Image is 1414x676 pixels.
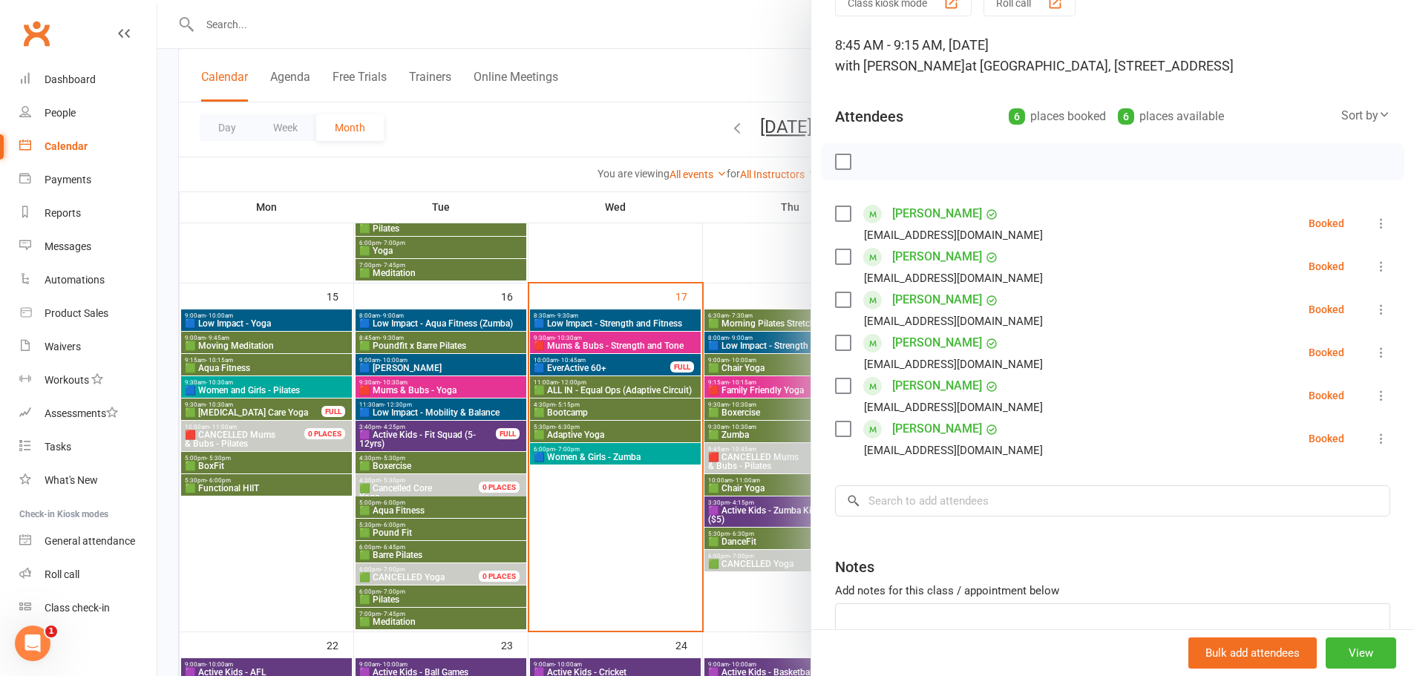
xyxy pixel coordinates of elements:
[19,163,157,197] a: Payments
[45,568,79,580] div: Roll call
[45,240,91,252] div: Messages
[864,355,1043,374] div: [EMAIL_ADDRESS][DOMAIN_NAME]
[1118,108,1134,125] div: 6
[45,441,71,453] div: Tasks
[1309,261,1344,272] div: Booked
[45,535,135,547] div: General attendance
[45,474,98,486] div: What's New
[45,73,96,85] div: Dashboard
[1309,218,1344,229] div: Booked
[864,269,1043,288] div: [EMAIL_ADDRESS][DOMAIN_NAME]
[19,96,157,130] a: People
[835,557,874,577] div: Notes
[1118,106,1224,127] div: places available
[1341,106,1390,125] div: Sort by
[19,63,157,96] a: Dashboard
[45,107,76,119] div: People
[1188,637,1317,669] button: Bulk add attendees
[45,274,105,286] div: Automations
[892,374,982,398] a: [PERSON_NAME]
[1009,108,1025,125] div: 6
[45,174,91,186] div: Payments
[45,207,81,219] div: Reports
[1309,433,1344,444] div: Booked
[835,106,903,127] div: Attendees
[45,374,89,386] div: Workouts
[1309,347,1344,358] div: Booked
[45,602,110,614] div: Class check-in
[19,558,157,591] a: Roll call
[19,263,157,297] a: Automations
[45,341,81,352] div: Waivers
[864,398,1043,417] div: [EMAIL_ADDRESS][DOMAIN_NAME]
[19,230,157,263] a: Messages
[18,15,55,52] a: Clubworx
[892,331,982,355] a: [PERSON_NAME]
[835,582,1390,600] div: Add notes for this class / appointment below
[835,485,1390,516] input: Search to add attendees
[835,35,1390,76] div: 8:45 AM - 9:15 AM, [DATE]
[892,245,982,269] a: [PERSON_NAME]
[45,407,118,419] div: Assessments
[45,140,88,152] div: Calendar
[892,288,982,312] a: [PERSON_NAME]
[965,58,1234,73] span: at [GEOGRAPHIC_DATA], [STREET_ADDRESS]
[19,397,157,430] a: Assessments
[864,441,1043,460] div: [EMAIL_ADDRESS][DOMAIN_NAME]
[19,364,157,397] a: Workouts
[19,297,157,330] a: Product Sales
[45,307,108,319] div: Product Sales
[15,626,50,661] iframe: Intercom live chat
[45,626,57,637] span: 1
[19,525,157,558] a: General attendance kiosk mode
[1309,390,1344,401] div: Booked
[892,417,982,441] a: [PERSON_NAME]
[864,312,1043,331] div: [EMAIL_ADDRESS][DOMAIN_NAME]
[892,202,982,226] a: [PERSON_NAME]
[1309,304,1344,315] div: Booked
[1009,106,1106,127] div: places booked
[1326,637,1396,669] button: View
[19,430,157,464] a: Tasks
[19,591,157,625] a: Class kiosk mode
[19,464,157,497] a: What's New
[19,130,157,163] a: Calendar
[864,226,1043,245] div: [EMAIL_ADDRESS][DOMAIN_NAME]
[835,58,965,73] span: with [PERSON_NAME]
[19,197,157,230] a: Reports
[19,330,157,364] a: Waivers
